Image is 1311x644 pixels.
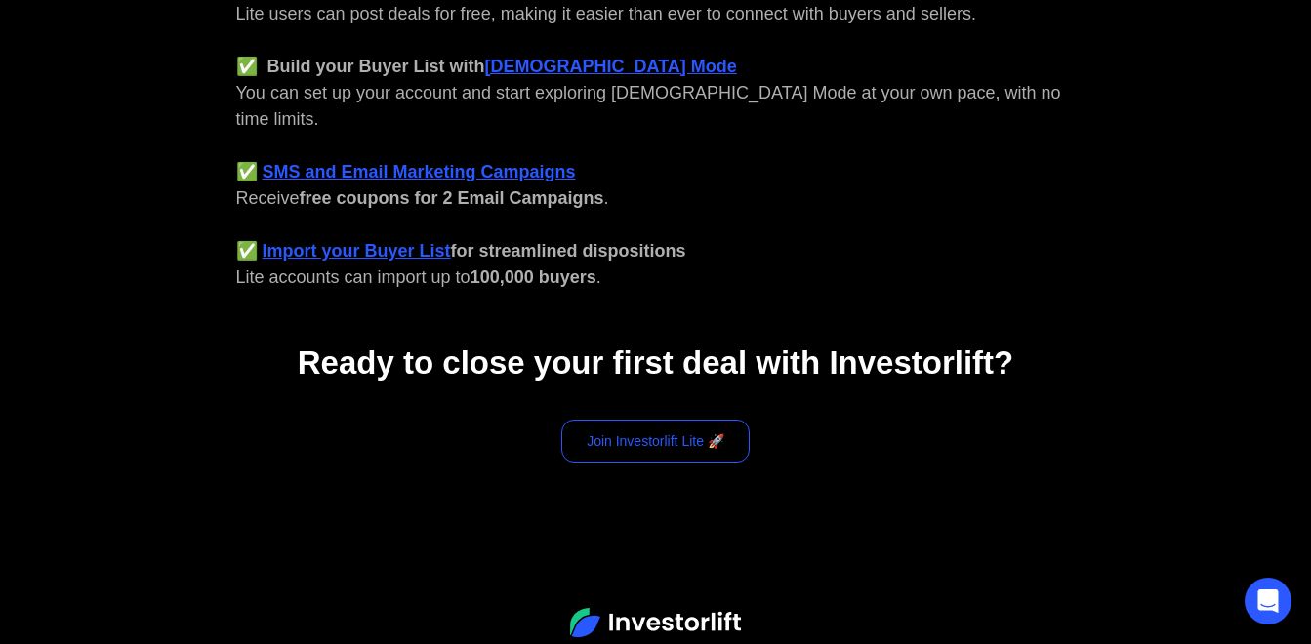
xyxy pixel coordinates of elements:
strong: 100,000 buyers [471,267,596,287]
strong: ✅ [236,241,258,261]
a: Import your Buyer List [263,241,451,261]
strong: for streamlined dispositions [451,241,686,261]
strong: ✅ [236,162,258,181]
a: Join Investorlift Lite 🚀 [561,420,750,463]
a: SMS and Email Marketing Campaigns [263,162,576,181]
strong: Ready to close your first deal with Investorlift? [298,344,1013,381]
strong: free coupons for 2 Email Campaigns [300,188,604,208]
strong: ✅ Build your Buyer List with [236,57,485,76]
div: Open Intercom Messenger [1245,578,1291,624]
a: [DEMOGRAPHIC_DATA] Mode [485,57,737,76]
